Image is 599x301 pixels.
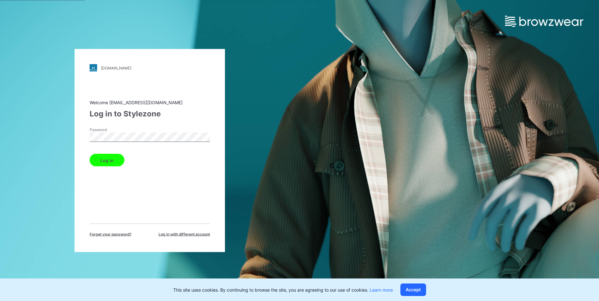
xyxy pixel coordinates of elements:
div: [DOMAIN_NAME] [101,65,131,70]
span: Log in with different account [159,232,210,237]
label: Password [90,127,133,133]
a: [DOMAIN_NAME] [90,64,210,72]
p: This site uses cookies. By continuing to browse the site, you are agreeing to our use of cookies. [173,287,393,293]
img: browzwear-logo.e42bd6dac1945053ebaf764b6aa21510.svg [505,16,583,27]
span: Forget your password? [90,232,132,237]
img: stylezone-logo.562084cfcfab977791bfbf7441f1a819.svg [90,64,97,72]
div: Welcome [EMAIL_ADDRESS][DOMAIN_NAME] [90,99,210,106]
a: Learn more [370,287,393,293]
div: Log in to Stylezone [90,108,210,120]
button: Log in [90,154,124,166]
button: Accept [400,283,426,296]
